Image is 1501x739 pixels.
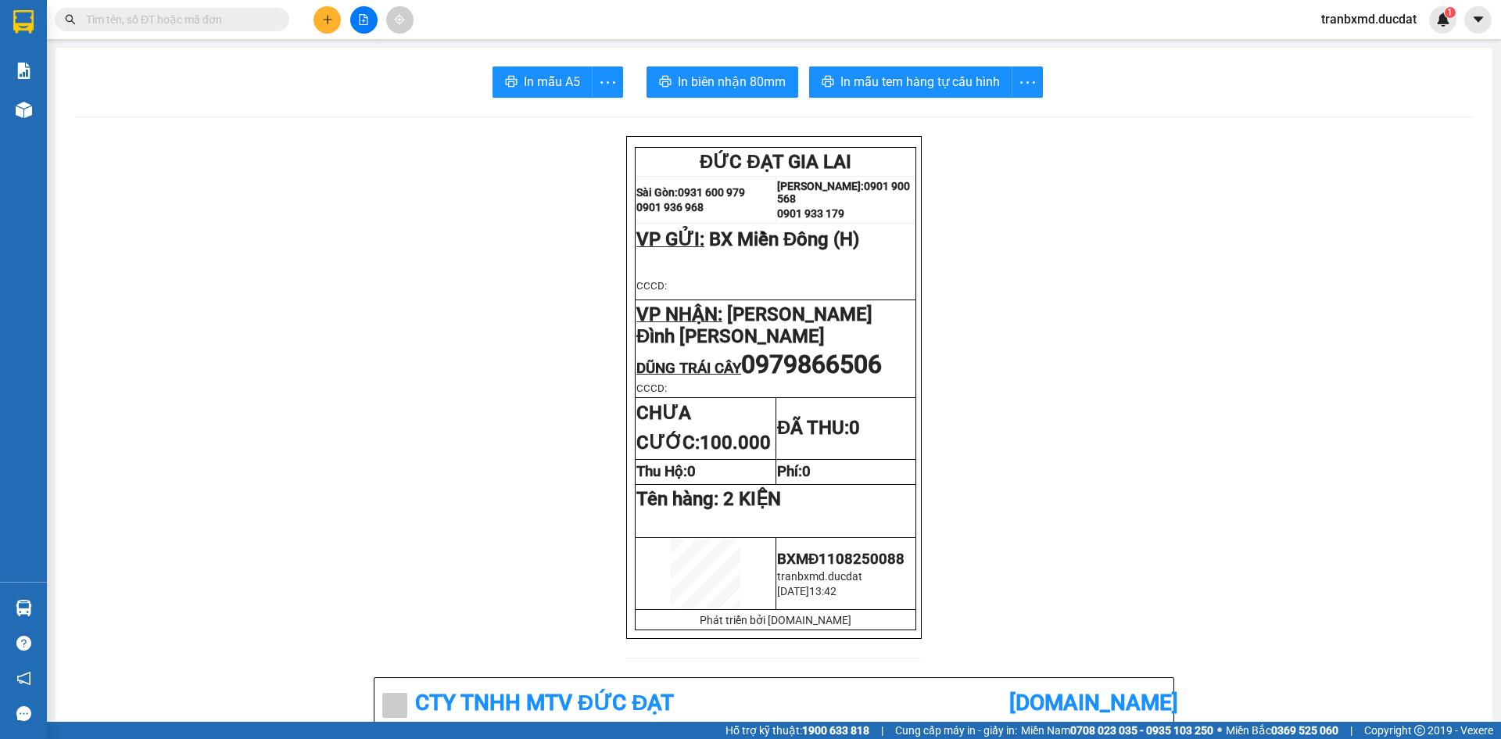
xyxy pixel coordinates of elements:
[777,180,910,205] strong: 0901 900 568
[1217,727,1222,734] span: ⚪️
[678,186,745,199] strong: 0931 600 979
[777,463,811,480] strong: Phí:
[802,724,869,737] strong: 1900 633 818
[1350,722,1352,739] span: |
[700,432,771,454] span: 100.000
[636,488,781,510] span: Tên hàng:
[313,6,341,34] button: plus
[1021,722,1213,739] span: Miền Nam
[16,600,32,616] img: warehouse-icon
[636,186,678,199] strong: Sài Gòn:
[1436,13,1450,27] img: icon-new-feature
[86,11,270,28] input: Tìm tên, số ĐT hoặc mã đơn
[777,180,864,192] strong: [PERSON_NAME]:
[723,488,781,510] span: 2 KIỆN
[593,73,622,92] span: more
[524,72,580,91] span: In mẫu A5
[1414,725,1425,736] span: copyright
[636,610,916,630] td: Phát triển bởi [DOMAIN_NAME]
[394,14,405,25] span: aim
[1471,13,1485,27] span: caret-down
[16,636,31,651] span: question-circle
[1445,7,1456,18] sup: 1
[1226,722,1338,739] span: Miền Bắc
[636,303,872,347] span: [PERSON_NAME] Đình [PERSON_NAME]
[1271,724,1338,737] strong: 0369 525 060
[881,722,883,739] span: |
[1009,690,1178,716] b: [DOMAIN_NAME]
[350,6,378,34] button: file-add
[358,14,369,25] span: file-add
[809,66,1012,98] button: printerIn mẫu tem hàng tự cấu hình
[636,463,696,480] strong: Thu Hộ:
[1447,7,1453,18] span: 1
[809,585,836,597] span: 13:42
[505,75,518,90] span: printer
[16,706,31,721] span: message
[16,102,32,118] img: warehouse-icon
[493,66,593,98] button: printerIn mẫu A5
[777,570,862,583] span: tranbxmd.ducdat
[636,201,704,213] strong: 0901 936 968
[16,63,32,79] img: solution-icon
[636,280,667,292] span: CCCD:
[1012,73,1042,92] span: more
[1464,6,1492,34] button: caret-down
[1070,724,1213,737] strong: 0708 023 035 - 0935 103 250
[636,303,722,325] span: VP NHẬN:
[1012,66,1043,98] button: more
[415,690,674,716] b: CTy TNHH MTV ĐỨC ĐẠT
[636,382,667,394] span: CCCD:
[802,463,811,480] span: 0
[636,360,741,377] span: DŨNG TRÁI CÂY
[16,671,31,686] span: notification
[678,72,786,91] span: In biên nhận 80mm
[725,722,869,739] span: Hỗ trợ kỹ thuật:
[895,722,1017,739] span: Cung cấp máy in - giấy in:
[822,75,834,90] span: printer
[322,14,333,25] span: plus
[659,75,672,90] span: printer
[840,72,1000,91] span: In mẫu tem hàng tự cấu hình
[13,10,34,34] img: logo-vxr
[777,417,860,439] strong: ĐÃ THU:
[386,6,414,34] button: aim
[687,463,696,480] span: 0
[700,151,851,173] span: ĐỨC ĐẠT GIA LAI
[636,402,771,454] strong: CHƯA CƯỚC:
[741,350,882,379] span: 0979866506
[636,228,704,250] span: VP GỬI:
[592,66,623,98] button: more
[647,66,798,98] button: printerIn biên nhận 80mm
[65,14,76,25] span: search
[849,417,860,439] span: 0
[1309,9,1429,29] span: tranbxmd.ducdat
[777,207,844,220] strong: 0901 933 179
[777,551,905,568] span: BXMĐ1108250088
[709,228,859,250] span: BX Miền Đông (H)
[777,585,809,597] span: [DATE]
